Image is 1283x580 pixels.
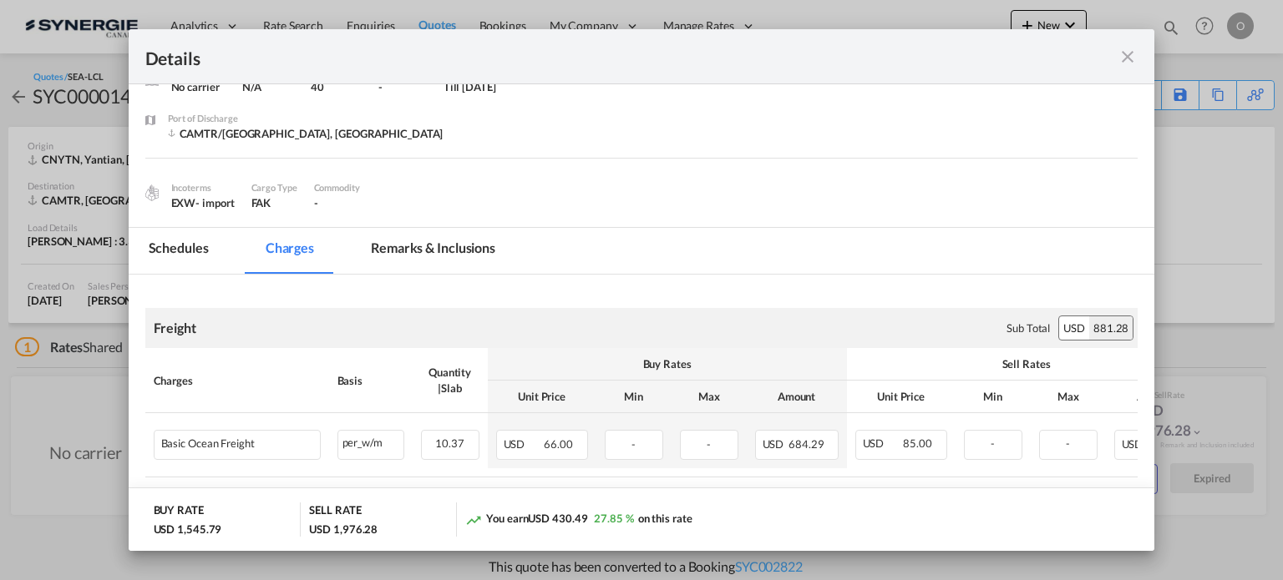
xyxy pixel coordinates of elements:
span: 684.29 [789,437,824,451]
div: Quantity | Slab [421,365,479,395]
div: EXW [171,195,235,210]
span: 85.00 [903,436,932,450]
div: Sub Total [1007,320,1050,335]
div: Freight [154,319,196,337]
div: - import [195,195,234,210]
th: Amount [1106,381,1206,413]
span: USD [504,437,542,451]
div: Commodity [314,180,360,195]
div: No carrier [171,79,226,94]
span: - [991,436,995,450]
div: Incoterms [171,180,235,195]
div: 40 [311,79,362,94]
div: per_w/m [338,431,403,451]
span: USD 430.49 [528,512,587,525]
md-icon: icon-trending-up [465,512,482,528]
span: USD [863,436,901,450]
span: 27.85 % [594,512,633,525]
div: SELL RATE [309,502,361,522]
div: BUY RATE [154,502,204,522]
th: Max [1031,381,1106,413]
img: cargo.png [143,184,161,202]
div: Till 14 Sep 2025 [444,79,496,94]
span: USD [763,437,787,451]
span: - [314,196,318,209]
div: Basic Ocean Freight [161,437,255,450]
md-dialog: Port of Loading ... [129,29,1155,552]
div: USD 1,545.79 [154,522,222,537]
span: - [631,437,636,451]
span: USD [1122,437,1144,451]
div: Port of Discharge [168,111,444,126]
div: FAK [251,195,297,210]
div: 881.28 [1089,316,1133,340]
div: Details [145,46,1039,67]
span: N/A [242,80,261,93]
span: 10.37 [435,436,464,450]
md-icon: icon-close fg-AAA8AD m-0 cursor [1118,47,1138,67]
div: Charges [154,373,321,388]
th: Min [956,381,1031,413]
div: USD 1,976.28 [309,522,378,537]
md-tab-item: Schedules [129,228,229,274]
div: Basis [337,373,404,388]
div: You earn on this rate [465,511,692,528]
th: Amount [747,381,847,413]
md-pagination-wrapper: Use the left and right arrow keys to navigate between tabs [129,228,532,274]
th: Unit Price [488,381,596,413]
md-tab-item: Charges [246,228,334,274]
md-tab-item: Remarks & Inclusions [351,228,515,274]
div: Cargo Type [251,180,297,195]
div: USD [1059,316,1089,340]
div: - [378,79,427,94]
th: Unit Price [847,381,956,413]
div: Buy Rates [496,356,839,371]
th: Max [672,381,747,413]
div: CAMTR/Montreal, QC [168,126,444,141]
span: - [707,437,711,451]
th: Min [596,381,672,413]
div: Sell Rates [855,356,1198,371]
span: - [1066,436,1070,450]
span: 66.00 [544,437,573,451]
